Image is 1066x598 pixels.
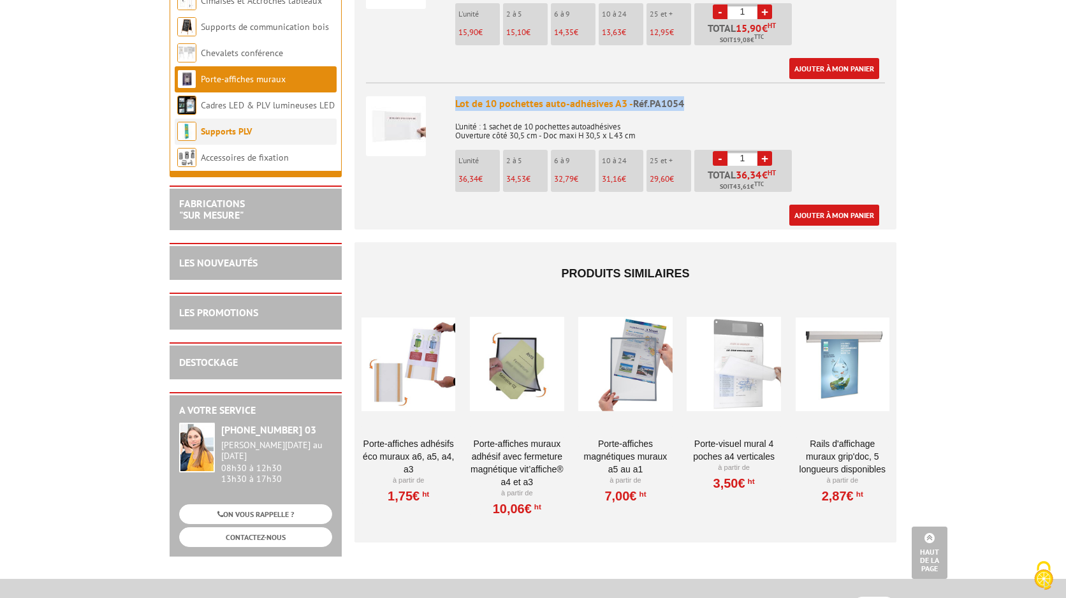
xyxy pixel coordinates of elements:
[179,527,332,547] a: CONTACTEZ-NOUS
[650,173,669,184] span: 29,60
[578,476,672,486] p: À partir de
[177,96,196,115] img: Cadres LED & PLV lumineuses LED
[201,47,283,59] a: Chevalets conférence
[221,423,316,436] strong: [PHONE_NUMBER] 03
[458,173,478,184] span: 36,34
[602,28,643,37] p: €
[493,505,541,513] a: 10,06€HT
[602,173,622,184] span: 31,16
[201,73,286,85] a: Porte-affiches muraux
[754,180,764,187] sup: TTC
[762,170,768,180] span: €
[697,23,792,45] p: Total
[361,476,455,486] p: À partir de
[177,69,196,89] img: Porte-affiches muraux
[470,488,564,499] p: À partir de
[179,356,238,368] a: DESTOCKAGE
[602,27,622,38] span: 13,63
[458,27,478,38] span: 15,90
[578,437,672,476] a: Porte-affiches magnétiques muraux A5 au A1
[366,96,426,156] img: Lot de 10 pochettes auto-adhésives A3
[713,479,755,487] a: 3,50€HT
[636,490,646,499] sup: HT
[1028,560,1060,592] img: Cookies (fenêtre modale)
[697,170,792,192] p: Total
[455,113,885,140] p: L'unité : 1 sachet de 10 pochettes autoadhésives Ouverture côté 30,5 cm - Doc maxi H 30,5 x L 43 cm
[177,17,196,36] img: Supports de communication bois
[221,440,332,484] div: 08h30 à 12h30 13h30 à 17h30
[177,43,196,62] img: Chevalets conférence
[177,148,196,167] img: Accessoires de fixation
[687,463,780,473] p: À partir de
[201,126,252,137] a: Supports PLV
[361,437,455,476] a: Porte-affiches adhésifs éco muraux A6, A5, A4, A3
[789,205,879,226] a: Ajouter à mon panier
[745,477,755,486] sup: HT
[554,175,595,184] p: €
[650,10,691,18] p: 25 et +
[720,35,764,45] span: Soit €
[201,99,335,111] a: Cadres LED & PLV lumineuses LED
[177,122,196,141] img: Supports PLV
[604,492,646,500] a: 7,00€HT
[458,28,500,37] p: €
[822,492,863,500] a: 2,87€HT
[458,175,500,184] p: €
[912,527,947,579] a: Haut de la page
[796,437,889,476] a: Rails d'affichage muraux Grip'Doc, 5 longueurs disponibles
[179,504,332,524] a: ON VOUS RAPPELLE ?
[754,33,764,40] sup: TTC
[506,175,548,184] p: €
[554,156,595,165] p: 6 à 9
[736,170,762,180] span: 36,34
[757,4,772,19] a: +
[388,492,429,500] a: 1,75€HT
[455,96,885,111] div: Lot de 10 pochettes auto-adhésives A3 -
[179,423,215,472] img: widget-service.jpg
[420,490,429,499] sup: HT
[650,156,691,165] p: 25 et +
[713,4,727,19] a: -
[687,437,780,463] a: Porte-Visuel mural 4 poches A4 verticales
[733,35,750,45] span: 19,08
[554,27,574,38] span: 14,35
[506,173,526,184] span: 34,53
[650,28,691,37] p: €
[179,256,258,269] a: LES NOUVEAUTÉS
[1021,555,1066,598] button: Cookies (fenêtre modale)
[532,502,541,511] sup: HT
[713,151,727,166] a: -
[506,28,548,37] p: €
[602,156,643,165] p: 10 à 24
[762,23,768,33] span: €
[554,10,595,18] p: 6 à 9
[633,97,684,110] span: Réf.PA1054
[650,27,669,38] span: 12,95
[179,197,245,221] a: FABRICATIONS"Sur Mesure"
[733,182,750,192] span: 43,61
[221,440,332,462] div: [PERSON_NAME][DATE] au [DATE]
[757,151,772,166] a: +
[720,182,764,192] span: Soit €
[561,267,689,280] span: Produits similaires
[554,28,595,37] p: €
[458,156,500,165] p: L'unité
[768,21,776,30] sup: HT
[736,23,762,33] span: 15,90
[458,10,500,18] p: L'unité
[506,10,548,18] p: 2 à 5
[602,10,643,18] p: 10 à 24
[650,175,691,184] p: €
[201,152,289,163] a: Accessoires de fixation
[768,168,776,177] sup: HT
[201,21,329,33] a: Supports de communication bois
[554,173,574,184] span: 32,79
[179,306,258,319] a: LES PROMOTIONS
[789,58,879,79] a: Ajouter à mon panier
[796,476,889,486] p: À partir de
[506,27,526,38] span: 15,10
[602,175,643,184] p: €
[470,437,564,488] a: Porte-affiches muraux adhésif avec fermeture magnétique VIT’AFFICHE® A4 et A3
[179,405,332,416] h2: A votre service
[506,156,548,165] p: 2 à 5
